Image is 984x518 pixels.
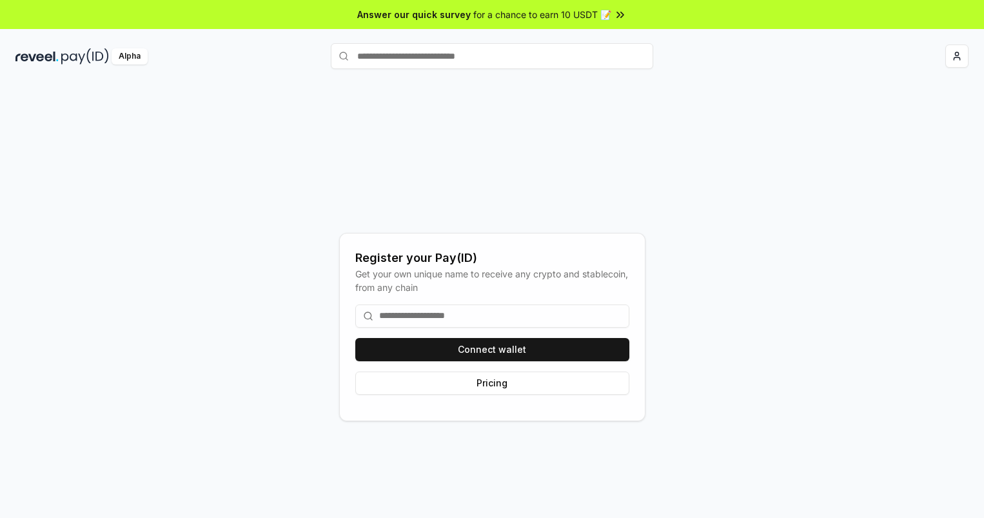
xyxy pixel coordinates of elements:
img: pay_id [61,48,109,65]
div: Register your Pay(ID) [355,249,629,267]
div: Get your own unique name to receive any crypto and stablecoin, from any chain [355,267,629,294]
span: for a chance to earn 10 USDT 📝 [473,8,611,21]
div: Alpha [112,48,148,65]
button: Pricing [355,372,629,395]
img: reveel_dark [15,48,59,65]
span: Answer our quick survey [357,8,471,21]
button: Connect wallet [355,338,629,361]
